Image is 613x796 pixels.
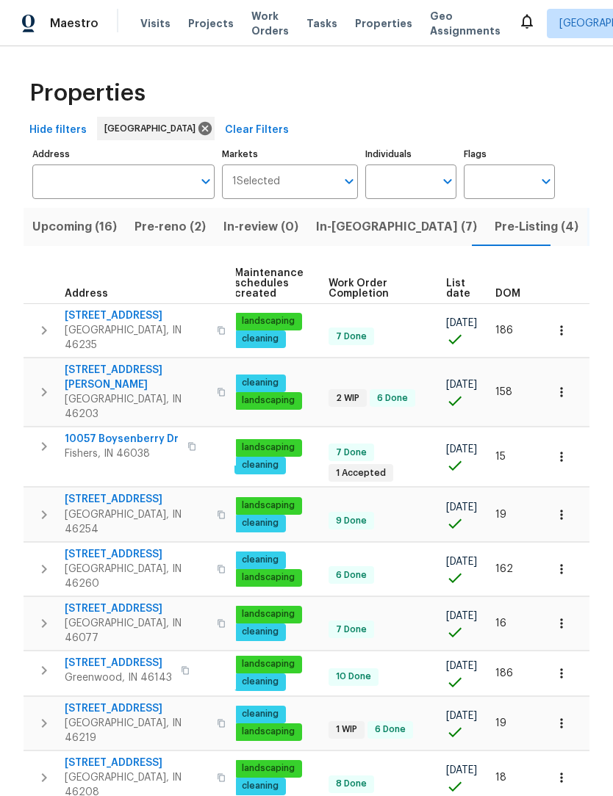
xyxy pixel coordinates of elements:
[236,608,301,620] span: landscaping
[32,150,215,159] label: Address
[495,289,520,299] span: DOM
[236,708,284,720] span: cleaning
[316,217,477,237] span: In-[GEOGRAPHIC_DATA] (7)
[236,571,301,584] span: landscaping
[446,502,477,513] span: [DATE]
[236,676,284,688] span: cleaning
[446,278,470,299] span: List date
[371,392,414,405] span: 6 Done
[495,217,578,237] span: Pre-Listing (4)
[65,716,208,745] span: [GEOGRAPHIC_DATA], IN 46219
[236,554,284,566] span: cleaning
[330,392,365,405] span: 2 WIP
[446,444,477,455] span: [DATE]
[330,623,373,636] span: 7 Done
[330,330,373,343] span: 7 Done
[236,315,301,328] span: landscaping
[65,432,179,446] span: 10057 Boysenberry Dr
[24,117,93,144] button: Hide filters
[65,562,208,591] span: [GEOGRAPHIC_DATA], IN 46260
[236,333,284,345] span: cleaning
[236,441,301,454] span: landscaping
[65,601,208,616] span: [STREET_ADDRESS]
[251,9,289,38] span: Work Orders
[446,380,477,390] span: [DATE]
[330,778,373,790] span: 8 Done
[65,323,208,352] span: [GEOGRAPHIC_DATA], IN 46235
[330,446,373,459] span: 7 Done
[339,171,359,192] button: Open
[236,626,284,638] span: cleaning
[330,670,377,683] span: 10 Done
[330,723,363,736] span: 1 WIP
[495,510,506,520] span: 19
[236,499,301,512] span: landscaping
[446,711,477,721] span: [DATE]
[446,318,477,328] span: [DATE]
[495,618,506,629] span: 16
[495,773,506,783] span: 18
[446,611,477,621] span: [DATE]
[355,16,412,31] span: Properties
[446,661,477,671] span: [DATE]
[330,467,392,480] span: 1 Accepted
[219,117,295,144] button: Clear Filters
[65,756,208,770] span: [STREET_ADDRESS]
[65,670,172,685] span: Greenwood, IN 46143
[196,171,216,192] button: Open
[65,446,179,461] span: Fishers, IN 46038
[306,18,337,29] span: Tasks
[495,325,513,336] span: 186
[65,507,208,537] span: [GEOGRAPHIC_DATA], IN 46254
[97,117,215,140] div: [GEOGRAPHIC_DATA]
[225,121,289,140] span: Clear Filters
[29,86,146,101] span: Properties
[65,392,208,421] span: [GEOGRAPHIC_DATA], IN 46203
[236,377,284,389] span: cleaning
[234,268,304,299] span: Maintenance schedules created
[29,121,87,140] span: Hide filters
[446,765,477,775] span: [DATE]
[330,515,373,527] span: 9 Done
[495,564,513,574] span: 162
[65,547,208,562] span: [STREET_ADDRESS]
[464,150,555,159] label: Flags
[104,121,201,136] span: [GEOGRAPHIC_DATA]
[495,387,512,397] span: 158
[65,701,208,716] span: [STREET_ADDRESS]
[65,616,208,645] span: [GEOGRAPHIC_DATA], IN 46077
[236,762,301,775] span: landscaping
[65,308,208,323] span: [STREET_ADDRESS]
[188,16,234,31] span: Projects
[65,492,208,507] span: [STREET_ADDRESS]
[236,459,284,471] span: cleaning
[430,9,501,38] span: Geo Assignments
[236,394,301,407] span: landscaping
[32,217,117,237] span: Upcoming (16)
[236,517,284,529] span: cleaning
[236,658,301,670] span: landscaping
[236,726,301,738] span: landscaping
[65,363,208,392] span: [STREET_ADDRESS][PERSON_NAME]
[50,16,98,31] span: Maestro
[65,289,108,299] span: Address
[365,150,456,159] label: Individuals
[437,171,458,192] button: Open
[140,16,171,31] span: Visits
[65,656,172,670] span: [STREET_ADDRESS]
[222,150,359,159] label: Markets
[495,668,513,679] span: 186
[446,557,477,567] span: [DATE]
[223,217,298,237] span: In-review (0)
[330,569,373,582] span: 6 Done
[495,452,506,462] span: 15
[329,278,421,299] span: Work Order Completion
[232,176,280,188] span: 1 Selected
[135,217,206,237] span: Pre-reno (2)
[536,171,556,192] button: Open
[236,780,284,792] span: cleaning
[369,723,412,736] span: 6 Done
[495,718,506,728] span: 19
